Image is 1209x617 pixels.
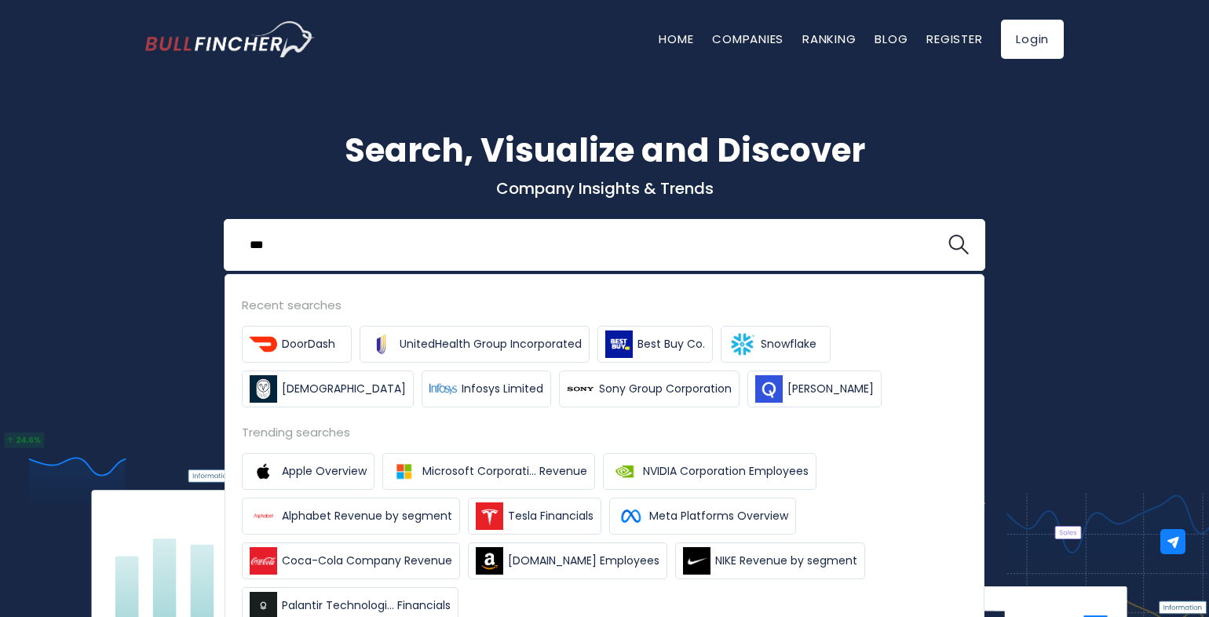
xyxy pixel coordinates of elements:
[712,31,783,47] a: Companies
[250,330,277,358] img: DoorDash
[755,375,783,403] img: QUALCOMM Incorporated
[597,326,713,363] a: Best Buy Co.
[675,542,865,579] a: NIKE Revenue by segment
[605,330,633,358] img: Best Buy Co.
[145,21,315,57] img: Bullfincher logo
[145,21,314,57] a: Go to homepage
[948,235,969,255] img: search icon
[282,597,451,614] span: Palantir Technologi... Financials
[659,31,693,47] a: Home
[145,302,1064,319] p: What's trending
[599,381,732,397] span: Sony Group Corporation
[242,542,460,579] a: Coca-Cola Company Revenue
[242,453,374,490] a: Apple Overview
[462,381,543,397] span: Infosys Limited
[242,498,460,535] a: Alphabet Revenue by segment
[422,371,551,407] a: Infosys Limited
[250,375,277,403] img: Samsara
[468,498,601,535] a: Tesla Financials
[282,553,452,569] span: Coca-Cola Company Revenue
[926,31,982,47] a: Register
[875,31,908,47] a: Blog
[282,508,452,524] span: Alphabet Revenue by segment
[282,381,406,397] span: [DEMOGRAPHIC_DATA]
[382,453,595,490] a: Microsoft Corporati... Revenue
[603,453,816,490] a: NVIDIA Corporation Employees
[242,326,352,363] a: DoorDash
[508,553,659,569] span: [DOMAIN_NAME] Employees
[282,463,367,480] span: Apple Overview
[367,330,395,358] img: UnitedHealth Group Incorporated
[643,463,809,480] span: NVIDIA Corporation Employees
[637,336,705,352] span: Best Buy Co.
[559,371,740,407] a: Sony Group Corporation
[422,463,587,480] span: Microsoft Corporati... Revenue
[429,375,457,403] img: Infosys Limited
[649,508,788,524] span: Meta Platforms Overview
[145,126,1064,175] h1: Search, Visualize and Discover
[242,371,414,407] a: [DEMOGRAPHIC_DATA]
[1001,20,1064,59] a: Login
[360,326,590,363] a: UnitedHealth Group Incorporated
[802,31,856,47] a: Ranking
[747,371,882,407] a: [PERSON_NAME]
[787,381,874,397] span: [PERSON_NAME]
[400,336,582,352] span: UnitedHealth Group Incorporated
[609,498,796,535] a: Meta Platforms Overview
[242,423,967,441] div: Trending searches
[145,178,1064,199] p: Company Insights & Trends
[508,508,594,524] span: Tesla Financials
[242,296,967,314] div: Recent searches
[468,542,667,579] a: [DOMAIN_NAME] Employees
[729,330,756,358] img: Snowflake
[761,336,816,352] span: Snowflake
[715,553,857,569] span: NIKE Revenue by segment
[721,326,831,363] a: Snowflake
[282,336,335,352] span: DoorDash
[567,375,594,403] img: Sony Group Corporation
